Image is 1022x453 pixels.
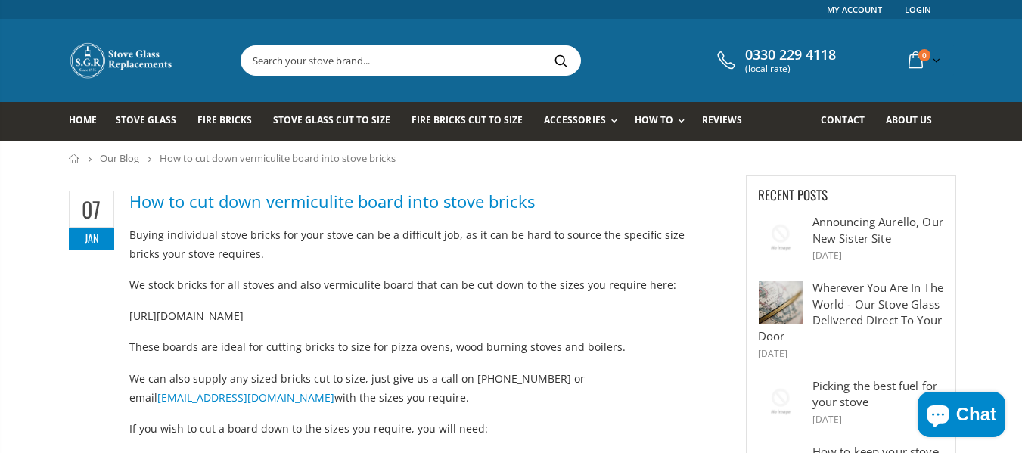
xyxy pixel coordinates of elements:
a: Announcing Aurello, Our New Sister Site [812,214,943,245]
span: Stove Glass [116,113,176,126]
a: Home [69,154,80,163]
a: Home [69,102,108,141]
a: Our Blog [100,151,139,165]
inbox-online-store-chat: Shopify online store chat [913,392,1010,441]
a: Picking the best fuel for your stove [812,378,938,409]
button: Search [545,46,579,75]
span: Stove Glass Cut To Size [273,113,390,126]
span: Accessories [544,113,605,126]
a: How To [635,102,692,141]
span: 0330 229 4118 [745,47,836,64]
span: 07 [69,191,114,228]
time: [DATE] [758,347,787,360]
h3: Recent Posts [758,188,944,203]
a: Reviews [702,102,753,141]
span: (local rate) [745,64,836,74]
span: How to cut down vermiculite board into stove bricks [160,151,396,165]
a: Contact [821,102,876,141]
time: [DATE] [812,413,842,426]
a: About us [886,102,943,141]
p: Buying individual stove bricks for your stove can be a difficult job, as it can be hard to source... [129,225,704,263]
span: About us [886,113,932,126]
a: Wherever You Are In The World - Our Stove Glass Delivered Direct To Your Door [758,280,943,343]
span: Home [69,113,97,126]
a: Stove Glass [116,102,188,141]
p: We stock bricks for all stoves and also vermiculite board that can be cut down to the sizes you r... [129,275,704,294]
a: Fire Bricks [197,102,263,141]
a: How to cut down vermiculite board into stove bricks [69,191,727,213]
span: How To [635,113,673,126]
span: Reviews [702,113,742,126]
a: Stove Glass Cut To Size [273,102,402,141]
a: Fire Bricks Cut To Size [412,102,534,141]
a: Accessories [544,102,624,141]
span: Fire Bricks Cut To Size [412,113,523,126]
p: If you wish to cut a board down to the sizes you require, you will need: [129,419,704,438]
span: Jan [69,228,114,250]
img: Stove Glass Replacement [69,42,175,79]
span: 0 [918,49,930,61]
a: 0330 229 4118 (local rate) [713,47,836,74]
p: We can also supply any sized bricks cut to size, just give us a call on [PHONE_NUMBER] or email w... [129,369,704,407]
a: 0 [902,45,943,75]
p: [URL][DOMAIN_NAME] [129,306,704,325]
p: These boards are ideal for cutting bricks to size for pizza ovens, wood burning stoves and boilers. [129,337,704,356]
span: Fire Bricks [197,113,252,126]
a: [EMAIL_ADDRESS][DOMAIN_NAME] [157,390,334,405]
span: Contact [821,113,865,126]
time: [DATE] [812,249,842,262]
input: Search your stove brand... [241,46,750,75]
